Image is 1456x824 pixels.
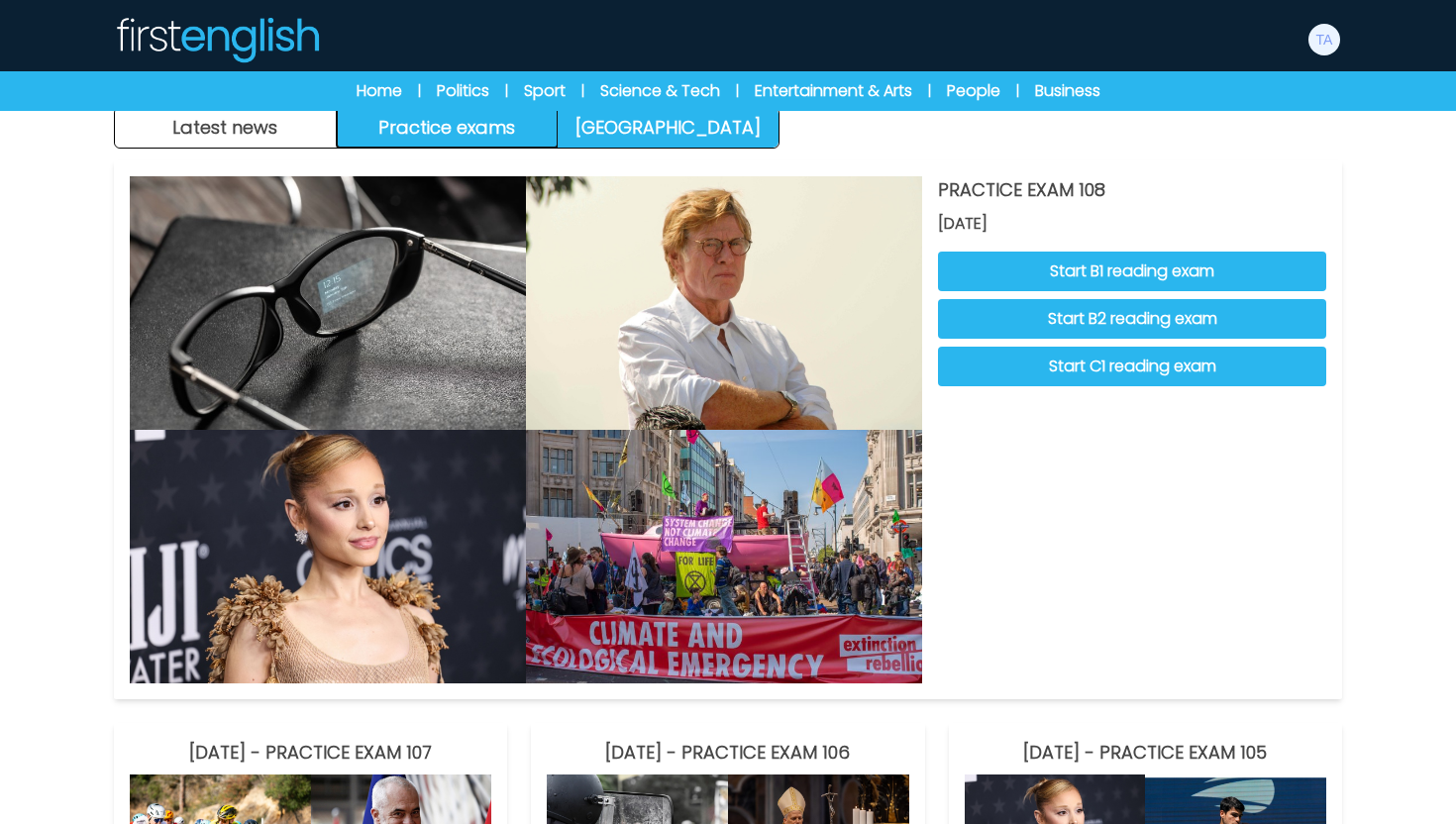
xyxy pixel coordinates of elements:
img: PRACTICE EXAM 108 [526,176,922,430]
button: Practice exams [337,108,559,148]
img: PRACTICE EXAM 108 [526,430,922,683]
span: | [505,81,508,101]
span: | [736,81,739,101]
span: | [418,81,421,101]
a: Sport [524,79,566,103]
span: [DATE] [938,212,1326,236]
button: Latest news [115,108,337,148]
span: | [928,81,931,101]
h3: PRACTICE EXAM 108 [938,176,1326,204]
h3: [DATE] - PRACTICE EXAM 106 [547,739,908,767]
span: | [581,81,584,101]
h3: [DATE] - PRACTICE EXAM 107 [130,739,491,767]
a: [GEOGRAPHIC_DATA] [558,108,779,148]
button: Start C1 reading exam [938,347,1326,386]
img: PRACTICE EXAM 108 [130,430,526,683]
a: Entertainment & Arts [755,79,912,103]
a: People [947,79,1000,103]
a: Business [1035,79,1100,103]
img: T All1 [1308,24,1340,55]
img: Logo [114,16,320,63]
a: Politics [437,79,489,103]
h3: [DATE] - PRACTICE EXAM 105 [965,739,1326,767]
span: | [1016,81,1019,101]
img: PRACTICE EXAM 108 [130,176,526,430]
button: Start B2 reading exam [938,299,1326,339]
a: Science & Tech [600,79,720,103]
button: Start B1 reading exam [938,252,1326,291]
a: Home [357,79,402,103]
